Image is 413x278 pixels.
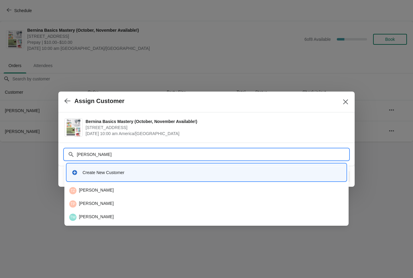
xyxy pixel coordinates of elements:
span: Tara Pumper [69,200,76,208]
h2: Assign Customer [74,98,125,105]
span: Tara Witte [69,214,76,221]
text: TZ [71,189,75,193]
text: TW [70,215,76,219]
span: [DATE] 10:00 am America/[GEOGRAPHIC_DATA] [86,131,346,137]
li: Tara Witte [64,210,349,223]
img: Bernina Basics Mastery (October, November Available!) | 1300 Salem Rd SW, Suite 350, Rochester, M... [67,119,80,136]
div: Create New Customer [83,170,341,176]
span: Tara Zephirin [69,187,76,194]
span: [STREET_ADDRESS] [86,124,346,131]
li: Tara Pumper [64,197,349,210]
div: [PERSON_NAME] [69,200,344,208]
input: Search customer name or email [76,149,349,160]
li: Tara Zephirin [64,185,349,197]
div: [PERSON_NAME] [69,187,344,194]
span: Bernina Basics Mastery (October, November Available!) [86,118,346,124]
button: Close [340,96,351,107]
div: [PERSON_NAME] [69,214,344,221]
text: TP [70,202,75,206]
